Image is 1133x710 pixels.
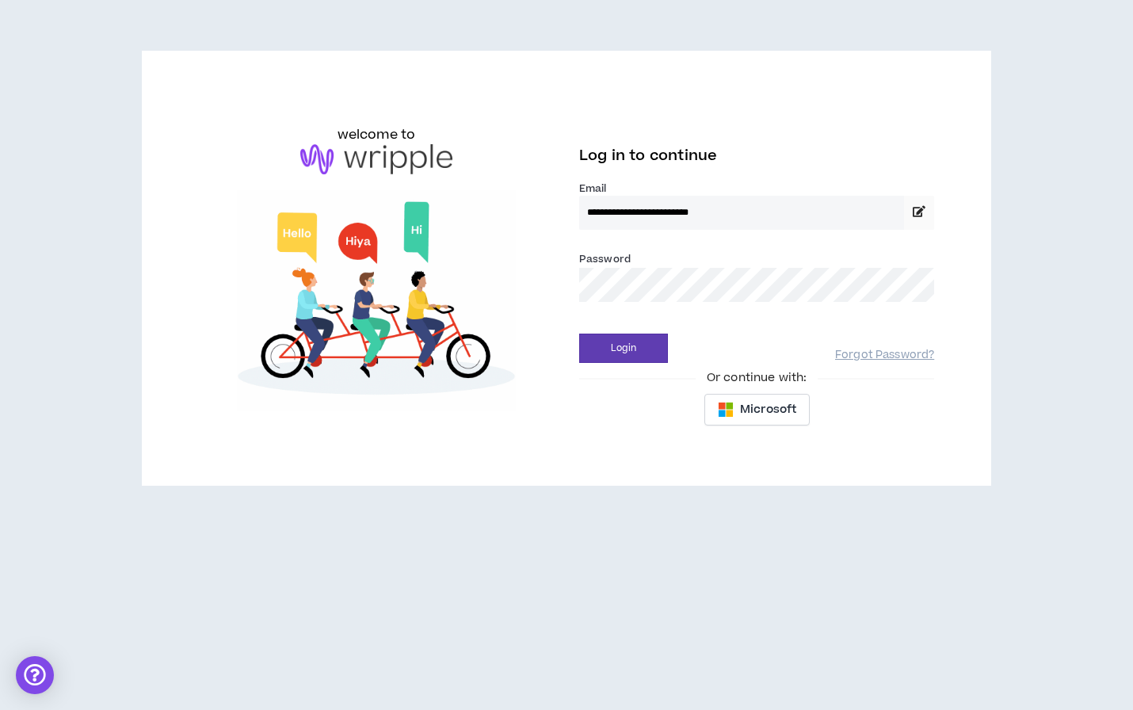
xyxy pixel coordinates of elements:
button: Microsoft [704,394,810,426]
label: Email [579,181,934,196]
span: Or continue with: [696,369,818,387]
h6: welcome to [338,125,416,144]
img: logo-brand.png [300,144,452,174]
span: Log in to continue [579,146,717,166]
label: Password [579,252,631,266]
button: Login [579,334,668,363]
a: Forgot Password? [835,348,934,363]
span: Microsoft [740,401,796,418]
div: Open Intercom Messenger [16,656,54,694]
img: Welcome to Wripple [199,190,554,411]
